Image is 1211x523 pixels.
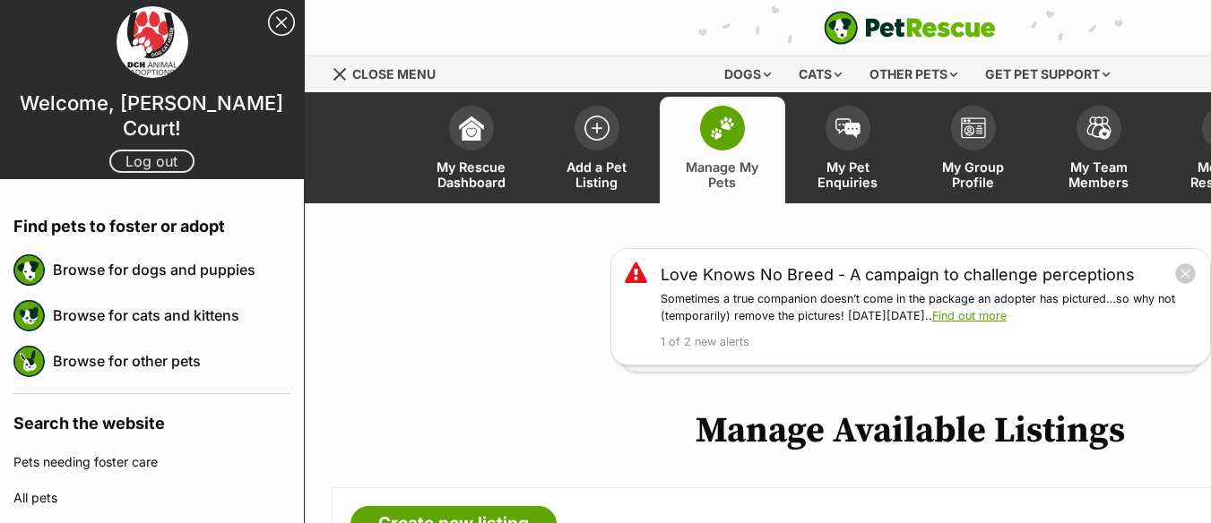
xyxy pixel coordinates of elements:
[710,116,735,140] img: manage-my-pets-icon-02211641906a0b7f246fdf0571729dbe1e7629f14944591b6c1af311fb30b64b.svg
[932,309,1007,322] a: Find out more
[117,6,188,78] img: profile image
[824,11,996,45] img: logo-e224e6f780fb5917bec1dbf3a21bbac754714ae5b6737aabdf751b685950b380.svg
[786,56,854,92] div: Cats
[584,116,610,141] img: add-pet-listing-icon-0afa8454b4691262ce3f59096e99ab1cd57d4a30225e0717b998d2c9b9846f56.svg
[661,291,1197,325] p: Sometimes a true companion doesn’t come in the package an adopter has pictured…so why not (tempor...
[1036,97,1162,203] a: My Team Members
[268,9,295,36] a: Close Sidebar
[557,159,637,190] span: Add a Pet Listing
[13,394,290,444] h4: Search the website
[808,159,888,190] span: My Pet Enquiries
[973,56,1122,92] div: Get pet support
[13,300,45,331] img: petrescue logo
[53,342,290,380] a: Browse for other pets
[682,159,763,190] span: Manage My Pets
[1059,159,1139,190] span: My Team Members
[1086,116,1112,140] img: team-members-icon-5396bd8760b3fe7c0b43da4ab00e1e3bb1a5d9ba89233759b79545d2d3fc5d0d.svg
[13,254,45,286] img: petrescue logo
[961,117,986,139] img: group-profile-icon-3fa3cf56718a62981997c0bc7e787c4b2cf8bcc04b72c1350f741eb67cf2f40e.svg
[933,159,1014,190] span: My Group Profile
[661,262,1135,287] a: Love Knows No Breed - A campaign to challenge perceptions
[352,66,436,81] span: Close menu
[13,444,290,480] a: Pets needing foster care
[53,251,290,288] a: Browse for dogs and puppies
[109,150,195,173] a: Log out
[661,334,1197,351] p: 1 of 2 new alerts
[13,346,45,377] img: petrescue logo
[13,480,290,516] a: All pets
[911,97,1036,203] a: My Group Profile
[660,97,785,203] a: Manage My Pets
[53,296,290,334] a: Browse for cats and kittens
[459,116,484,141] img: dashboard-icon-eb2f2d2d3e046f16d808141f083e7271f6b2e854fb5c12c21221c1fb7104beca.svg
[1174,262,1197,285] button: close
[13,197,290,247] h4: Find pets to foster or adopt
[835,118,861,138] img: pet-enquiries-icon-7e3ad2cf08bfb03b45e93fb7055b45f3efa6380592205ae92323e6603595dc1f.svg
[332,56,448,89] a: Menu
[409,97,534,203] a: My Rescue Dashboard
[431,159,512,190] span: My Rescue Dashboard
[824,11,996,45] a: PetRescue
[857,56,970,92] div: Other pets
[785,97,911,203] a: My Pet Enquiries
[534,97,660,203] a: Add a Pet Listing
[712,56,783,92] div: Dogs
